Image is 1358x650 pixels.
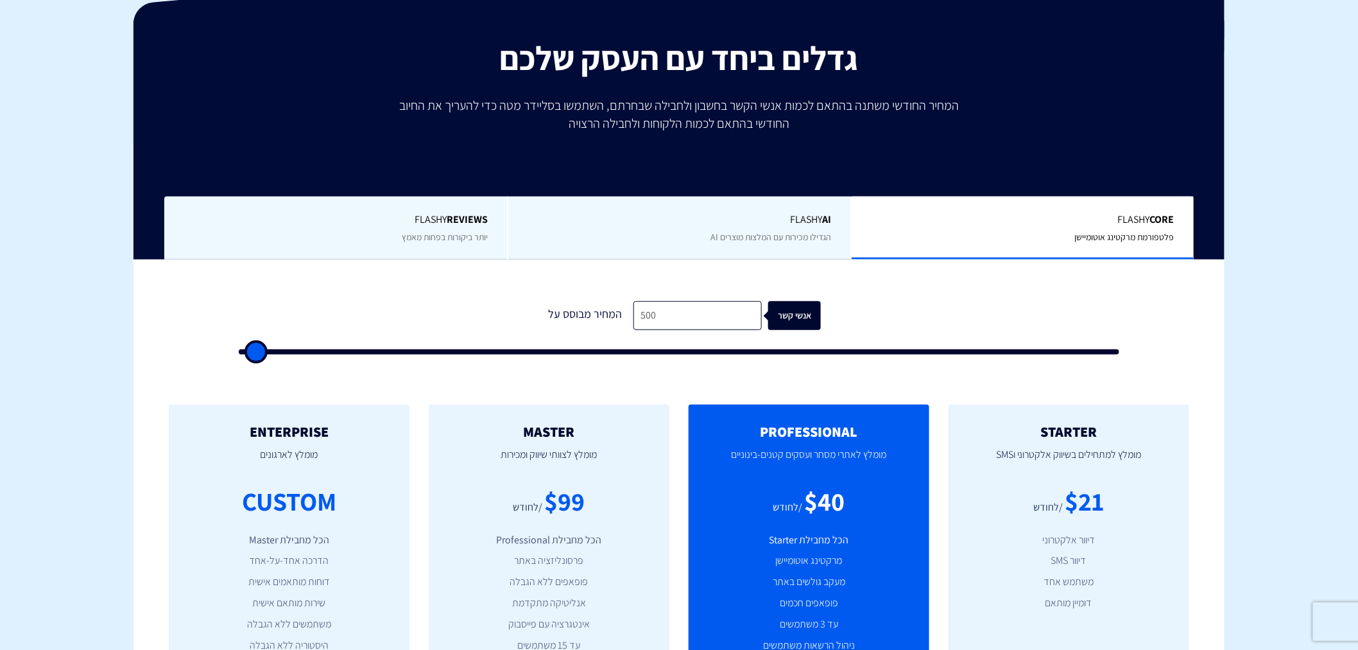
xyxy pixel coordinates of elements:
[708,596,910,611] li: פופאפים חכמים
[775,301,827,330] div: אנשי קשר
[513,500,543,515] div: /לחודש
[710,231,831,243] span: הגדילו מכירות עם המלצות מוצרים AI
[188,617,390,632] li: משתמשים ללא הגבלה
[773,500,803,515] div: /לחודש
[537,301,633,330] div: המחיר מבוסס על
[188,596,390,611] li: שירות מותאם אישית
[143,40,1215,76] h2: גדלים ביחד עם העסק שלכם
[708,424,910,439] h2: PROFESSIONAL
[805,483,845,520] div: $40
[188,575,390,590] li: דוחות מותאמים אישית
[708,439,910,483] p: מומלץ לאתרי מסחר ועסקים קטנים-בינוניים
[1150,213,1174,226] b: Core
[708,554,910,568] li: מרקטינג אוטומיישן
[188,533,390,548] li: הכל מחבילת Master
[188,439,390,483] p: מומלץ לארגונים
[448,596,650,611] li: אנליטיקה מתקדמת
[968,533,1170,548] li: דיוור אלקטרוני
[188,554,390,568] li: הדרכה אחד-על-אחד
[708,617,910,632] li: עד 3 משתמשים
[871,213,1174,227] span: Flashy
[242,483,336,520] div: CUSTOM
[448,533,650,548] li: הכל מחבילת Professional
[390,96,968,132] p: המחיר החודשי משתנה בהתאם לכמות אנשי הקשר בחשבון ולחבילה שבחרתם, השתמשו בסליידר מטה כדי להעריך את ...
[448,617,650,632] li: אינטגרציה עם פייסבוק
[448,554,650,568] li: פרסונליזציה באתר
[968,439,1170,483] p: מומלץ למתחילים בשיווק אלקטרוני וSMS
[1065,483,1104,520] div: $21
[448,439,650,483] p: מומלץ לצוותי שיווק ומכירות
[1034,500,1063,515] div: /לחודש
[184,213,488,227] span: Flashy
[968,596,1170,611] li: דומיין מותאם
[402,231,488,243] span: יותר ביקורות בפחות מאמץ
[1075,231,1174,243] span: פלטפורמת מרקטינג אוטומיישן
[968,554,1170,568] li: דיוור SMS
[545,483,585,520] div: $99
[968,575,1170,590] li: משתמש אחד
[188,424,390,439] h2: ENTERPRISE
[708,575,910,590] li: מעקב גולשים באתר
[448,424,650,439] h2: MASTER
[448,575,650,590] li: פופאפים ללא הגבלה
[528,213,831,227] span: Flashy
[822,213,831,226] b: AI
[708,533,910,548] li: הכל מחבילת Starter
[968,424,1170,439] h2: STARTER
[447,213,488,226] b: REVIEWS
